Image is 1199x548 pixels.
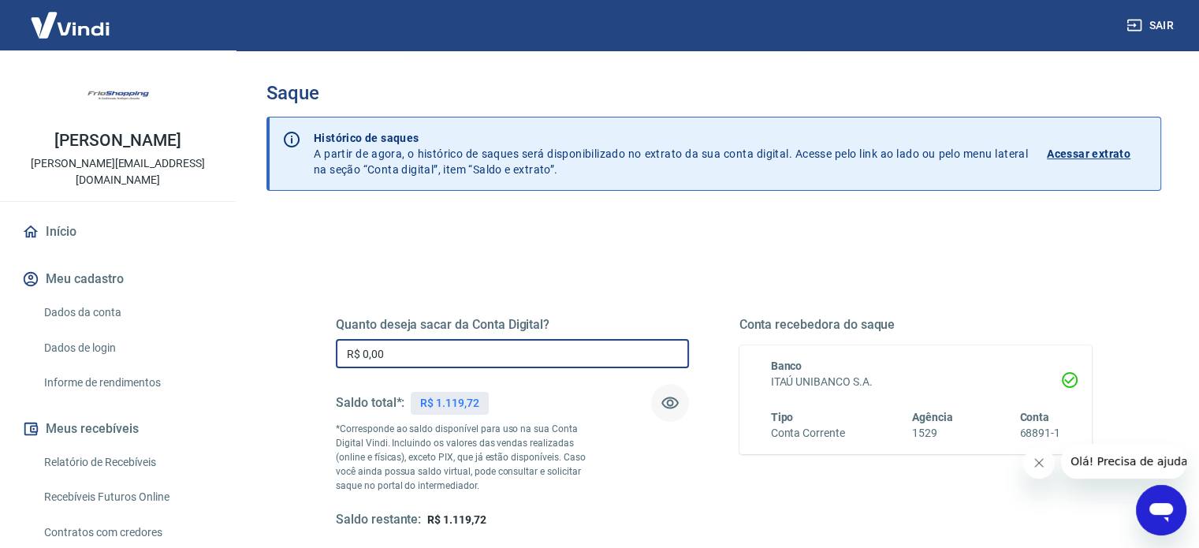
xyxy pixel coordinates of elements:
a: Acessar extrato [1047,130,1148,177]
img: 05b3cb34-28e8-4073-b7ee-254a923d4c8c.jpeg [87,63,150,126]
p: [PERSON_NAME][EMAIL_ADDRESS][DOMAIN_NAME] [13,155,223,188]
p: A partir de agora, o histórico de saques será disponibilizado no extrato da sua conta digital. Ac... [314,130,1028,177]
h6: ITAÚ UNIBANCO S.A. [771,374,1061,390]
p: Histórico de saques [314,130,1028,146]
p: *Corresponde ao saldo disponível para uso na sua Conta Digital Vindi. Incluindo os valores das ve... [336,422,601,493]
a: Início [19,214,217,249]
p: [PERSON_NAME] [54,132,181,149]
h6: Conta Corrente [771,425,845,442]
iframe: Fechar mensagem [1023,447,1055,479]
a: Dados de login [38,332,217,364]
h3: Saque [266,82,1161,104]
img: Vindi [19,1,121,49]
h5: Quanto deseja sacar da Conta Digital? [336,317,689,333]
a: Informe de rendimentos [38,367,217,399]
button: Meus recebíveis [19,412,217,446]
h6: 68891-1 [1019,425,1060,442]
iframe: Mensagem da empresa [1061,444,1186,479]
span: Tipo [771,411,794,423]
span: Banco [771,360,802,372]
h5: Conta recebedora do saque [739,317,1093,333]
h6: 1529 [912,425,953,442]
span: Agência [912,411,953,423]
a: Relatório de Recebíveis [38,446,217,479]
a: Recebíveis Futuros Online [38,481,217,513]
h5: Saldo total*: [336,395,404,411]
p: Acessar extrato [1047,146,1130,162]
button: Sair [1123,11,1180,40]
span: R$ 1.119,72 [427,513,486,526]
button: Meu cadastro [19,262,217,296]
h5: Saldo restante: [336,512,421,528]
iframe: Botão para abrir a janela de mensagens [1136,485,1186,535]
span: Olá! Precisa de ajuda? [9,11,132,24]
p: R$ 1.119,72 [420,395,478,412]
span: Conta [1019,411,1049,423]
a: Dados da conta [38,296,217,329]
